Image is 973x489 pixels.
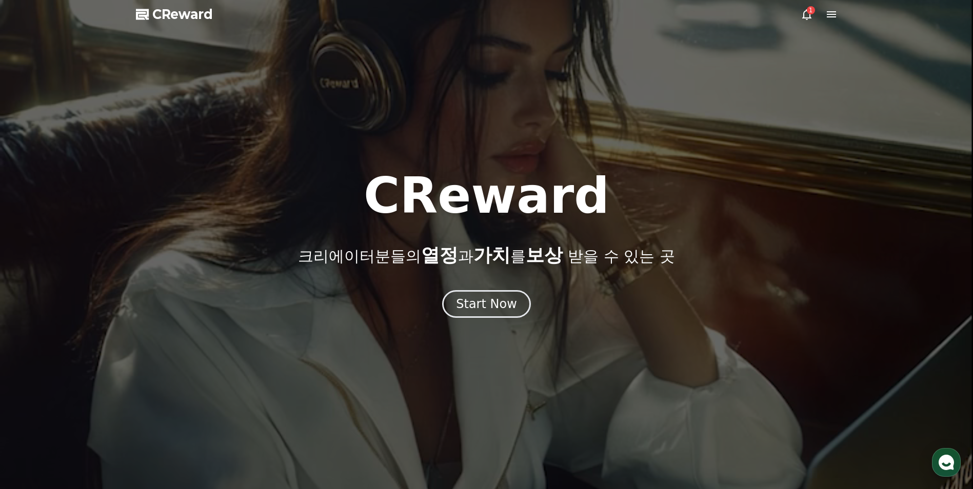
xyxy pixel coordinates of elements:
[364,171,609,220] h1: CReward
[298,245,674,266] p: 크리에이터분들의 과 를 받을 수 있는 곳
[473,244,510,266] span: 가치
[807,6,815,14] div: 1
[421,244,458,266] span: 열정
[442,300,531,310] a: Start Now
[136,6,213,23] a: CReward
[442,290,531,318] button: Start Now
[152,6,213,23] span: CReward
[801,8,813,21] a: 1
[526,244,563,266] span: 보상
[456,296,517,312] div: Start Now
